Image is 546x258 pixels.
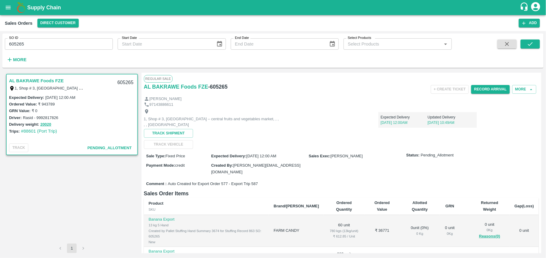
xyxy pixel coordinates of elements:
[118,38,211,50] input: Start Date
[274,204,319,208] b: Brand/[PERSON_NAME]
[211,163,233,168] label: Created By :
[146,154,166,158] label: Sale Type :
[9,122,39,127] label: Delivery weight:
[15,2,27,14] img: logo
[149,201,163,206] b: Product
[211,163,300,174] span: [PERSON_NAME][EMAIL_ADDRESS][DOMAIN_NAME]
[428,120,475,125] p: [DATE] 10:49AM
[149,222,264,228] div: 13 kg 5 Hand
[55,244,89,253] nav: pagination navigation
[231,38,324,50] input: End Date
[442,40,449,48] button: Open
[345,40,440,48] input: Select Products
[149,207,264,212] div: SKU
[9,36,18,40] label: SO ID
[5,55,28,65] button: More
[175,163,185,168] span: credit
[445,231,455,236] div: 0 Kg
[144,129,193,138] button: Track Shipment
[211,154,246,158] label: Expected Delivery :
[149,102,173,108] p: 97143886611
[481,200,498,212] b: Returned Weight
[146,181,167,187] label: Comment :
[149,228,264,239] div: Created by Pallet Stuffing Hand Summary 3674 for Stuffing Record 863 SO: 605265
[9,109,30,113] label: GRN Value:
[520,2,530,13] div: customer-support
[405,225,435,236] div: 0 unit ( 0 %)
[374,200,390,212] b: Ordered Value
[405,231,435,236] div: 0 Kg
[5,38,113,50] input: Enter SO ID
[329,228,359,234] div: 780 kgs (13kg/unit)
[475,227,505,233] div: 0 Kg
[9,95,44,100] label: Expected Delivery :
[428,115,475,120] p: Updated Delivery
[269,215,324,247] td: FARM CANDY
[144,83,208,91] a: AL BAKRAWE Foods FZE
[208,83,227,91] h6: - 605265
[114,76,137,90] div: 605265
[364,215,400,247] td: ₹ 36771
[144,75,173,82] span: Regular Sale
[87,146,132,150] span: Pending_Allotment
[512,85,536,94] button: More
[38,102,55,106] label: ₹ 943789
[9,77,64,85] a: AL BAKRAWE Foods FZE
[13,57,27,62] strong: More
[144,189,539,198] h6: Sales Order Items
[530,1,541,14] div: account of current user
[406,153,420,158] label: Status:
[327,38,338,50] button: Choose date
[324,215,364,247] td: 60 unit
[446,204,454,208] b: GRN
[15,86,196,90] label: 1, Shop # 3, [GEOGRAPHIC_DATA] – central fruits and vegetables market, , , , , [GEOGRAPHIC_DATA]
[40,121,51,128] button: 20020
[166,154,185,158] span: Fixed Price
[471,85,510,94] button: Record Arrival
[510,215,539,247] td: 0 unit
[235,36,249,40] label: End Date
[336,200,352,212] b: Ordered Quantity
[5,19,33,27] div: Sales Orders
[32,109,37,113] label: ₹ 0
[9,129,20,134] label: Trips:
[331,154,363,158] span: [PERSON_NAME]
[67,244,77,253] button: page 1
[412,200,428,212] b: Allotted Quantity
[37,19,79,27] button: Select DC
[381,115,428,120] p: Expected Delivery
[214,38,225,50] button: Choose date
[329,234,359,239] div: ₹ 612.85 / Unit
[9,115,22,120] label: Driver:
[309,154,330,158] label: Sales Exec :
[475,233,505,240] button: Reasons(0)
[1,1,15,14] button: open drawer
[246,154,276,158] span: [DATE] 12:00 AM
[168,181,258,187] span: Auto Created for Export Order 577 - Export Trip 587
[122,36,137,40] label: Start Date
[421,153,454,158] span: Pending_Allotment
[144,116,280,127] p: 1, Shop # 3, [GEOGRAPHIC_DATA] – central fruits and vegetables market, , , , , [GEOGRAPHIC_DATA]
[21,129,57,134] a: #88601 (Port Trip)
[348,36,371,40] label: Select Products
[149,96,182,102] p: [PERSON_NAME]
[27,5,61,11] b: Supply Chain
[45,95,75,100] label: [DATE] 12:00 AM
[23,115,58,120] label: Rasid - 9992817826
[519,19,540,27] button: Add
[515,204,534,208] b: Gap(Loss)
[445,225,455,236] div: 0 unit
[475,222,505,240] div: 0 unit
[146,163,175,168] label: Payment Mode :
[149,217,264,222] p: Banana Export
[149,239,264,245] div: New
[9,102,37,106] label: Ordered Value:
[27,3,520,12] a: Supply Chain
[381,120,428,125] p: [DATE] 12:00AM
[149,249,264,254] p: Banana Export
